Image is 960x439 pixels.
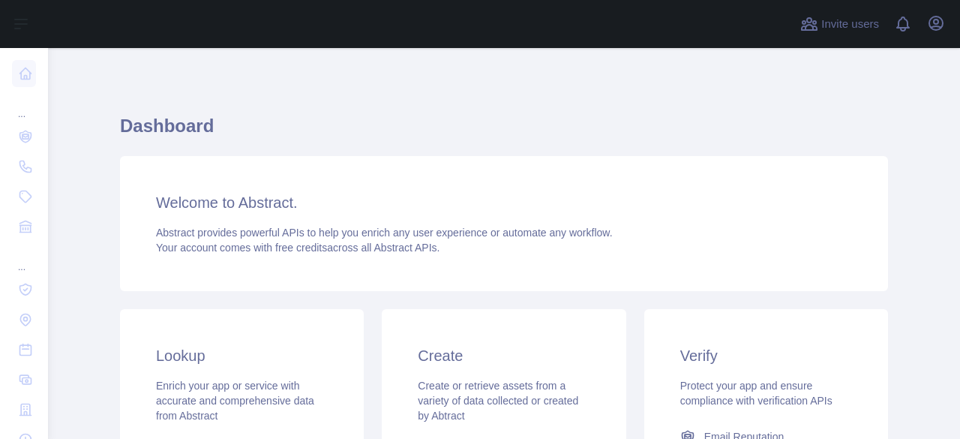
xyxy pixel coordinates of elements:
span: free credits [275,242,327,254]
h3: Lookup [156,345,328,366]
h3: Welcome to Abstract. [156,192,852,213]
h3: Verify [680,345,852,366]
span: Protect your app and ensure compliance with verification APIs [680,380,832,407]
span: Enrich your app or service with accurate and comprehensive data from Abstract [156,380,314,422]
span: Abstract provides powerful APIs to help you enrich any user experience or automate any workflow. [156,227,613,239]
div: ... [12,90,36,120]
h1: Dashboard [120,114,888,150]
h3: Create [418,345,589,366]
div: ... [12,243,36,273]
span: Invite users [821,16,879,33]
span: Create or retrieve assets from a variety of data collected or created by Abtract [418,380,578,422]
span: Your account comes with across all Abstract APIs. [156,242,439,254]
button: Invite users [797,12,882,36]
